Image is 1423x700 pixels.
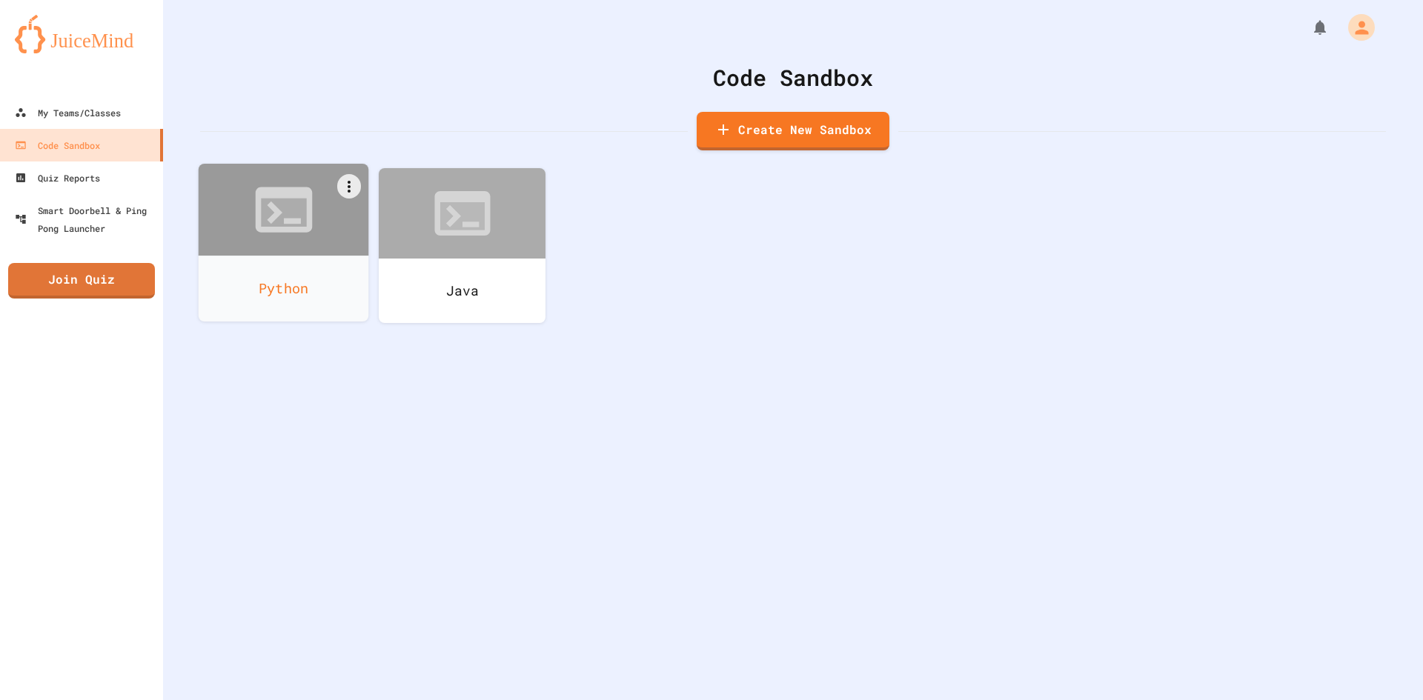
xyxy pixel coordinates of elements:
[379,259,545,323] div: Java
[15,136,100,154] div: Code Sandbox
[1333,10,1379,44] div: My Account
[199,164,369,321] a: Python
[200,61,1386,94] div: Code Sandbox
[8,263,155,299] a: Join Quiz
[199,256,369,321] div: Python
[15,169,100,187] div: Quiz Reports
[697,112,889,150] a: Create New Sandbox
[1284,15,1333,40] div: My Notifications
[15,201,157,237] div: Smart Doorbell & Ping Pong Launcher
[15,15,148,53] img: logo-orange.svg
[379,168,545,323] a: Java
[15,104,121,121] div: My Teams/Classes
